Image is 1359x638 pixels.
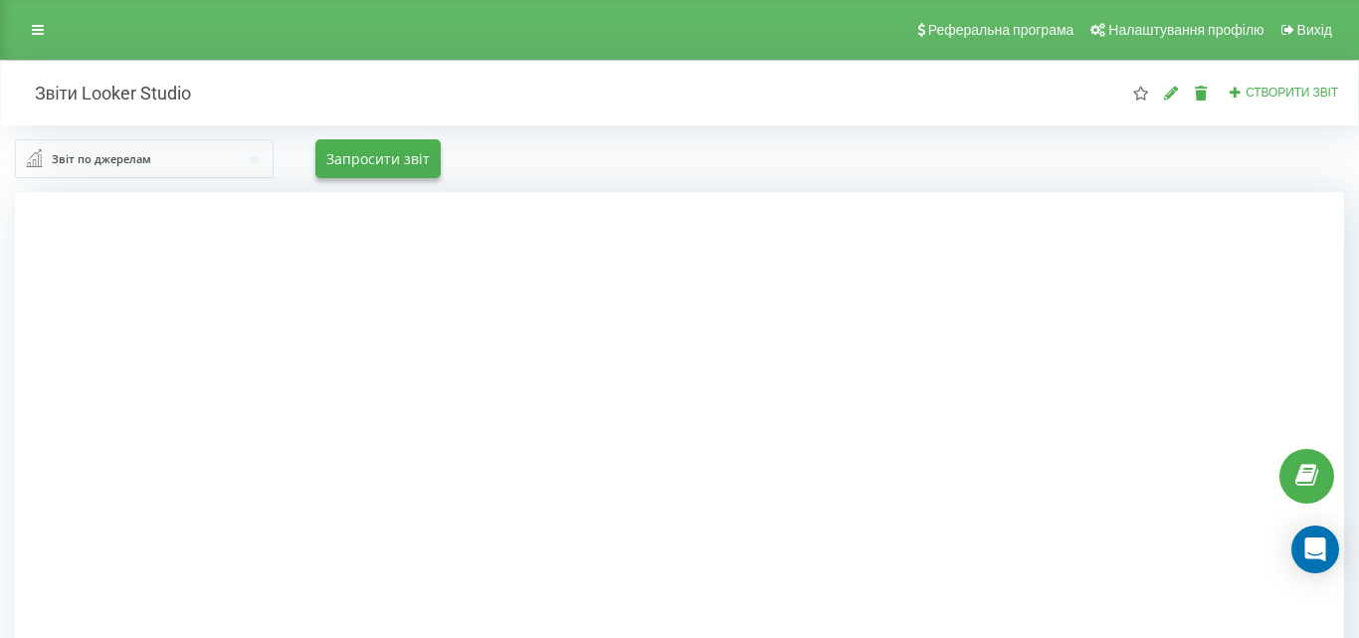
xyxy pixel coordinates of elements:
i: Створити звіт [1229,86,1243,98]
button: Запросити звіт [315,139,441,178]
h2: Звіти Looker Studio [15,82,191,105]
i: Видалити звіт [1193,86,1210,100]
span: Налаштування профілю [1108,22,1263,38]
span: Вихід [1297,22,1332,38]
span: Створити звіт [1246,86,1338,100]
div: Звіт по джерелам [52,148,151,170]
span: Реферальна програма [928,22,1074,38]
button: Створити звіт [1223,85,1344,102]
div: Open Intercom Messenger [1291,526,1339,573]
i: Цей звіт буде завантажений першим при відкритті "Звіти Looker Studio". Ви можете призначити будь-... [1132,86,1149,100]
i: Редагувати звіт [1163,86,1180,100]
